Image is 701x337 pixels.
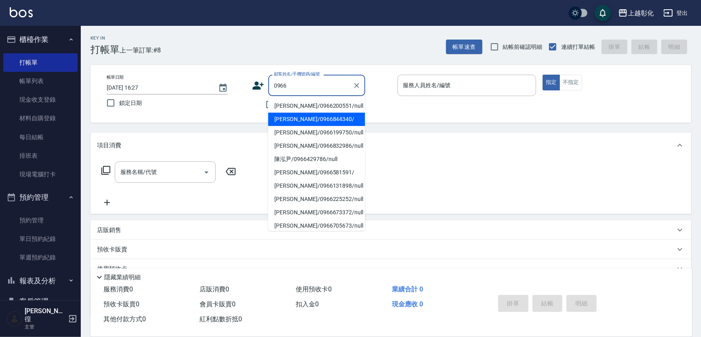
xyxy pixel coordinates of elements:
button: Clear [351,80,362,91]
li: [PERSON_NAME]/0966199750/null [268,126,365,139]
span: 使用預收卡 0 [296,285,332,293]
li: [PERSON_NAME]/0966581591/ [268,166,365,179]
a: 單週預約紀錄 [3,248,78,267]
button: 帳單速查 [446,40,482,54]
p: 項目消費 [97,141,121,150]
button: 櫃檯作業 [3,29,78,50]
a: 現金收支登錄 [3,90,78,109]
li: [PERSON_NAME]/0966705673/null [268,219,365,232]
p: 主管 [25,323,66,331]
label: 帳單日期 [107,74,124,80]
a: 帳單列表 [3,72,78,90]
span: 鎖定日期 [119,99,142,107]
a: 單日預約紀錄 [3,230,78,248]
div: 店販銷售 [91,220,691,240]
span: 扣入金 0 [296,300,319,308]
button: 報表及分析 [3,270,78,291]
span: 上一筆訂單:#8 [120,45,161,55]
button: save [595,5,611,21]
button: Open [200,166,213,179]
p: 隱藏業績明細 [104,273,141,282]
li: [PERSON_NAME]/0966832986/null [268,139,365,153]
span: 結帳前確認明細 [503,43,543,51]
div: 項目消費 [91,132,691,158]
button: 預約管理 [3,187,78,208]
img: Logo [10,7,33,17]
li: [PERSON_NAME]/0966844340/ [268,113,365,126]
label: 顧客姓名/手機號碼/編號 [274,71,320,77]
button: 指定 [543,75,560,90]
a: 預約管理 [3,211,78,230]
h3: 打帳單 [91,44,120,55]
li: [PERSON_NAME]/0966673372/null [268,206,365,219]
span: 預收卡販賣 0 [103,300,139,308]
p: 店販銷售 [97,226,121,234]
div: 預收卡販賣 [91,240,691,259]
span: 服務消費 0 [103,285,133,293]
li: [PERSON_NAME]/0966200551/null [268,99,365,113]
a: 打帳單 [3,53,78,72]
span: 店販消費 0 [200,285,229,293]
div: 使用預收卡 [91,259,691,278]
button: 上越彰化 [615,5,657,21]
li: 陳泓尹/0966429786/null [268,153,365,166]
a: 材料自購登錄 [3,109,78,128]
p: 預收卡販賣 [97,245,127,254]
img: Person [6,311,23,327]
span: 其他付款方式 0 [103,315,146,323]
a: 現場電腦打卡 [3,165,78,184]
h5: [PERSON_NAME]徨 [25,307,66,323]
a: 排班表 [3,147,78,165]
div: 上越彰化 [628,8,654,18]
p: 使用預收卡 [97,265,127,273]
button: 登出 [660,6,691,21]
a: 每日結帳 [3,128,78,147]
span: 會員卡販賣 0 [200,300,236,308]
span: 紅利點數折抵 0 [200,315,242,323]
h2: Key In [91,36,120,41]
span: 業績合計 0 [392,285,423,293]
button: 客戶管理 [3,291,78,312]
button: 不指定 [560,75,582,90]
span: 連續打單結帳 [561,43,595,51]
button: Choose date, selected date is 2025-09-21 [213,78,233,98]
li: [PERSON_NAME]/0966131898/null [268,179,365,193]
input: YYYY/MM/DD hh:mm [107,81,210,94]
span: 現金應收 0 [392,300,423,308]
li: [PERSON_NAME]/0966225252/null [268,193,365,206]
